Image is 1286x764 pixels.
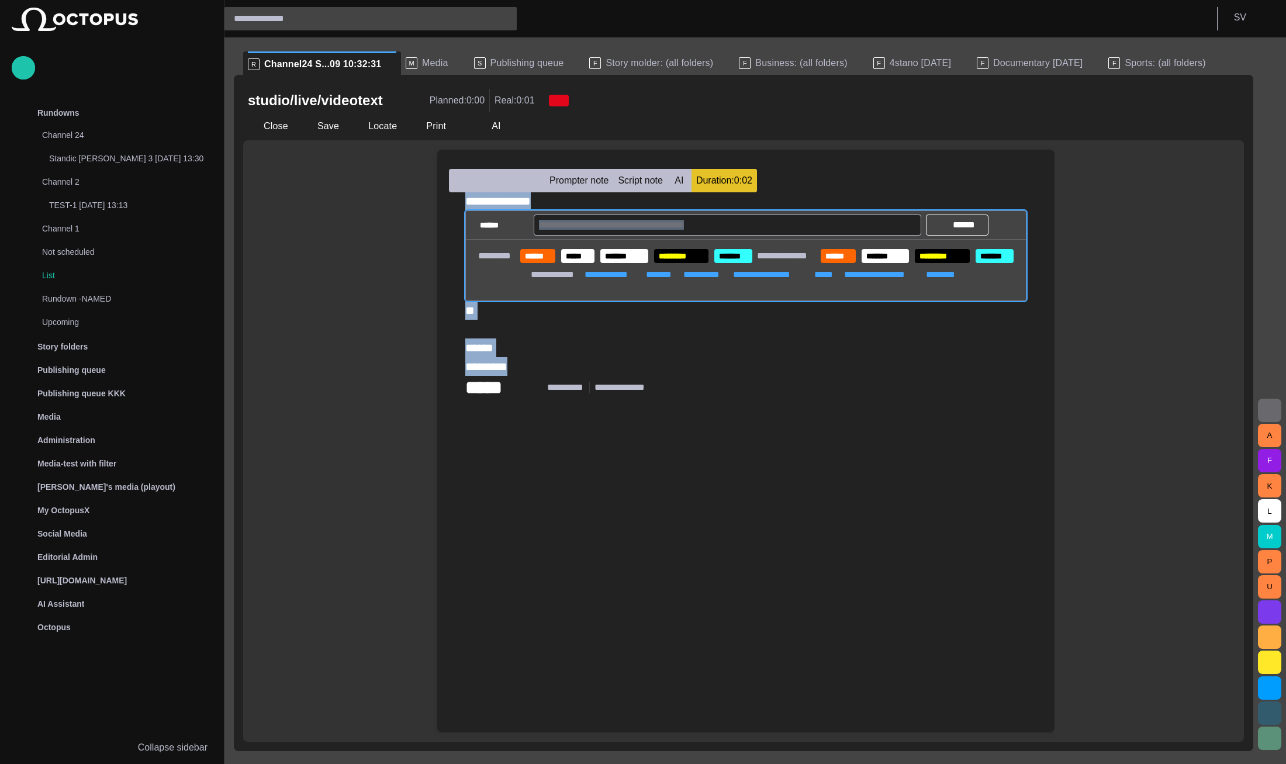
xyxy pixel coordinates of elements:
p: F [873,57,885,69]
span: Channel24 S...09 10:32:31 [264,58,381,70]
p: Publishing queue [37,364,106,376]
p: Media [37,411,61,423]
p: F [739,57,751,69]
button: A [1258,424,1281,447]
div: Media [12,405,212,428]
button: F [1258,449,1281,472]
button: M [1258,525,1281,548]
p: M [406,57,417,69]
div: SPublishing queue [469,51,585,75]
p: Planned: 0:00 [430,94,485,108]
p: [URL][DOMAIN_NAME] [37,575,127,586]
div: RChannel24 S...09 10:32:31 [243,51,401,75]
div: Standic [PERSON_NAME] 3 [DATE] 13:30 [26,148,212,171]
span: 4stano [DATE] [890,57,951,69]
p: My OctopusX [37,504,89,516]
p: List [42,269,212,281]
button: U [1258,575,1281,599]
button: Print [406,116,466,137]
p: Media-test with filter [37,458,116,469]
div: Media-test with filter [12,452,212,475]
span: Story molder: (all folders) [606,57,713,69]
span: Media [422,57,448,69]
p: Channel 1 [42,223,189,234]
span: Documentary [DATE] [993,57,1083,69]
p: F [1108,57,1120,69]
div: MMedia [401,51,469,75]
p: F [977,57,988,69]
button: Locate [348,116,401,137]
p: Standic [PERSON_NAME] 3 [DATE] 13:30 [49,153,212,164]
p: Story folders [37,341,88,352]
button: Close [243,116,292,137]
p: AI Assistant [37,598,84,610]
button: Script note [613,169,667,192]
img: Octopus News Room [12,8,138,31]
p: F [589,57,601,69]
button: AI [471,116,505,137]
p: Rundown -NAMED [42,293,189,305]
p: Channel 24 [42,129,189,141]
p: R [248,58,260,70]
div: FDocumentary [DATE] [972,51,1104,75]
button: K [1258,474,1281,497]
div: Octopus [12,616,212,639]
p: Publishing queue KKK [37,388,126,399]
p: Not scheduled [42,246,189,258]
p: Administration [37,434,95,446]
span: Sports: (all folders) [1125,57,1205,69]
span: Business: (all folders) [755,57,847,69]
button: P [1258,550,1281,573]
p: Collapse sidebar [138,741,208,755]
span: Publishing queue [490,57,564,69]
p: Octopus [37,621,71,633]
p: Real: 0:01 [495,94,535,108]
div: AI Assistant [12,592,212,616]
ul: main menu [12,101,212,639]
div: FStory molder: (all folders) [585,51,734,75]
div: FSports: (all folders) [1104,51,1226,75]
h2: studio/live/videotext [248,91,383,110]
p: [PERSON_NAME]'s media (playout) [37,481,175,493]
button: SV [1225,7,1279,28]
div: Publishing queue [12,358,212,382]
p: Editorial Admin [37,551,98,563]
p: Rundowns [37,107,79,119]
p: Social Media [37,528,87,540]
p: TEST-1 [DATE] 13:13 [49,199,212,211]
p: Upcoming [42,316,189,328]
p: Channel 2 [42,176,189,188]
button: Save [297,116,343,137]
button: AI [668,169,691,192]
p: S [474,57,486,69]
div: [URL][DOMAIN_NAME] [12,569,212,592]
div: TEST-1 [DATE] 13:13 [26,195,212,218]
div: F4stano [DATE] [869,51,972,75]
p: S V [1234,11,1246,25]
button: Prompter note [545,169,613,192]
div: [PERSON_NAME]'s media (playout) [12,475,212,499]
button: L [1258,499,1281,523]
div: FBusiness: (all folders) [734,51,868,75]
div: List [19,265,212,288]
button: Collapse sidebar [12,736,212,759]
